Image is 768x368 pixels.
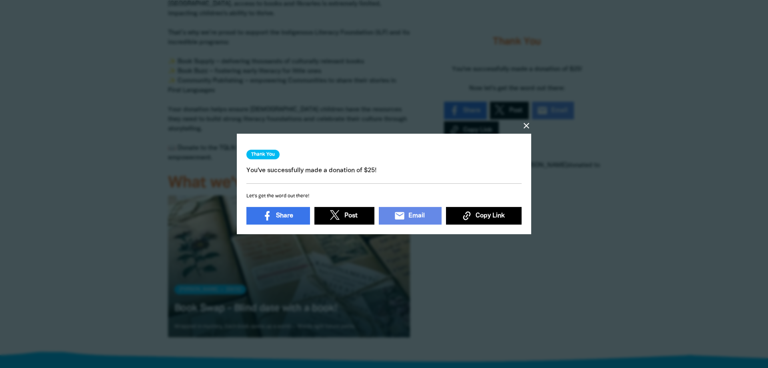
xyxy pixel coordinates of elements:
[246,192,522,201] h6: Let's get the word out there!
[446,207,522,225] button: Copy Link
[408,211,425,221] span: Email
[314,207,374,225] a: Post
[276,211,293,221] span: Share
[522,121,531,131] button: close
[476,211,505,221] span: Copy Link
[246,150,280,159] h3: Thank You
[246,207,310,225] a: Share
[246,166,522,175] p: You've successfully made a donation of $25!
[344,211,358,221] span: Post
[379,207,442,225] a: emailEmail
[394,210,405,221] i: email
